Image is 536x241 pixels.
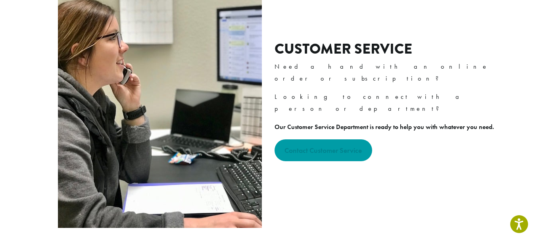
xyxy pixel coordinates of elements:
strong: Contact Customer Service [284,146,362,155]
p: Looking to connect with a person or department? [275,91,500,115]
a: Contact Customer Service [275,139,373,161]
p: Need a hand with an online order or subscription? [275,61,500,85]
strong: Our Customer Service Department is ready to help you with whatever you need. [275,123,494,131]
h2: Customer Service [275,40,500,58]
